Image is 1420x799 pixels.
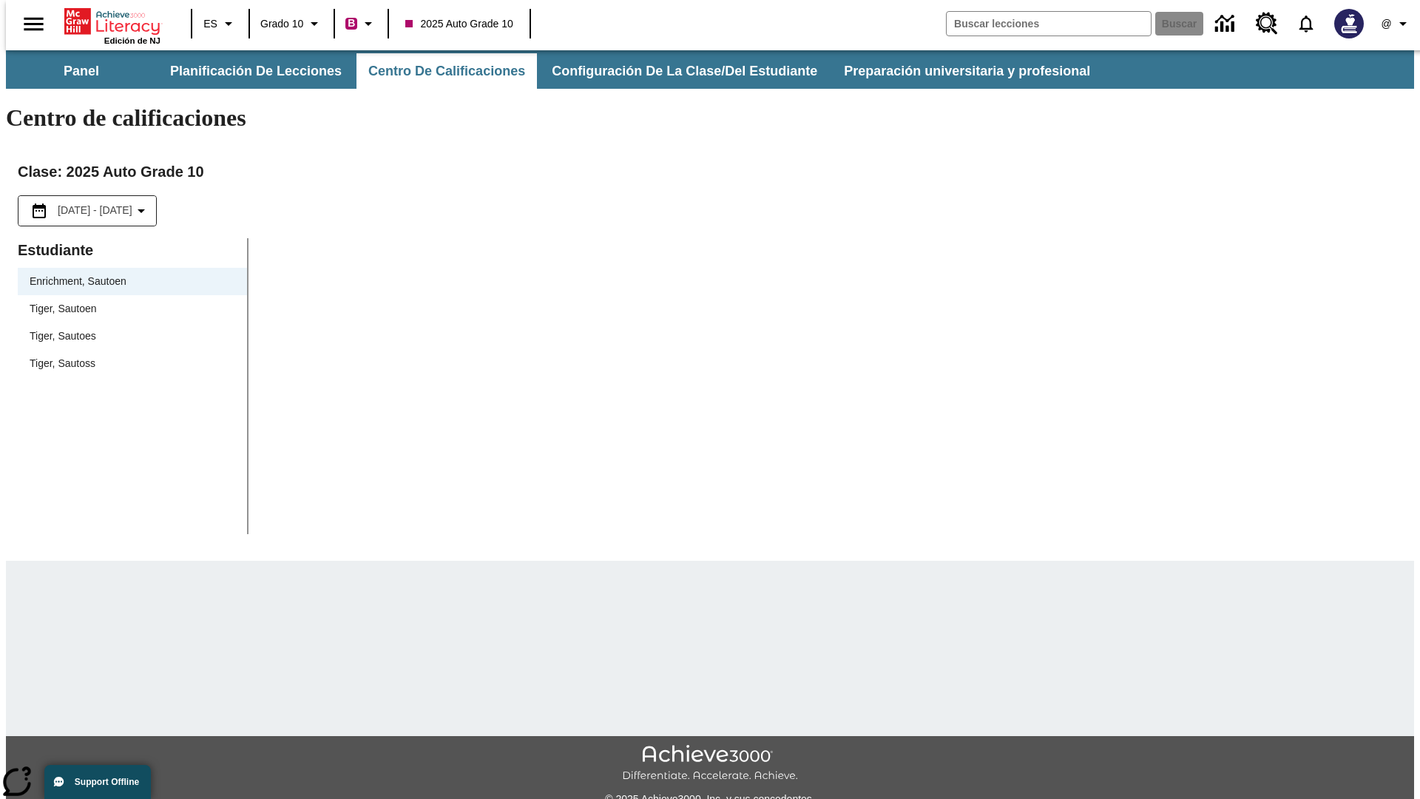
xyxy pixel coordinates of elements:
[1325,4,1373,43] button: Escoja un nuevo avatar
[104,36,160,45] span: Edición de NJ
[1247,4,1287,44] a: Centro de recursos, Se abrirá en una pestaña nueva.
[540,53,829,89] button: Configuración de la clase/del estudiante
[64,5,160,45] div: Portada
[203,16,217,32] span: ES
[1287,4,1325,43] a: Notificaciones
[1334,9,1364,38] img: Avatar
[832,53,1102,89] button: Preparación universitaria y profesional
[18,238,247,262] p: Estudiante
[6,104,1414,132] h1: Centro de calificaciones
[158,53,354,89] button: Planificación de lecciones
[1373,10,1420,37] button: Perfil/Configuración
[339,10,383,37] button: Boost El color de la clase es rojo violeta. Cambiar el color de la clase.
[1206,4,1247,44] a: Centro de información
[30,328,235,344] span: Tiger, Sautoes
[947,12,1151,36] input: Buscar campo
[7,53,155,89] button: Panel
[132,202,150,220] svg: Collapse Date Range Filter
[58,203,132,218] span: [DATE] - [DATE]
[6,50,1414,89] div: Subbarra de navegación
[348,14,355,33] span: B
[254,10,329,37] button: Grado: Grado 10, Elige un grado
[18,160,1402,183] h2: Clase : 2025 Auto Grade 10
[622,745,798,783] img: Achieve3000 Differentiate Accelerate Achieve
[30,274,235,289] span: Enrichment, Sautoen
[12,2,55,46] button: Abrir el menú lateral
[18,268,247,295] div: Enrichment, Sautoen
[1381,16,1391,32] span: @
[44,765,151,799] button: Support Offline
[405,16,513,32] span: 2025 Auto Grade 10
[75,777,139,787] span: Support Offline
[24,202,150,220] button: Seleccione el intervalo de fechas opción del menú
[18,350,247,377] div: Tiger, Sautoss
[64,7,160,36] a: Portada
[356,53,537,89] button: Centro de calificaciones
[30,301,235,317] span: Tiger, Sautoen
[260,16,303,32] span: Grado 10
[197,10,244,37] button: Lenguaje: ES, Selecciona un idioma
[18,295,247,323] div: Tiger, Sautoen
[18,323,247,350] div: Tiger, Sautoes
[30,356,235,371] span: Tiger, Sautoss
[6,53,1103,89] div: Subbarra de navegación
